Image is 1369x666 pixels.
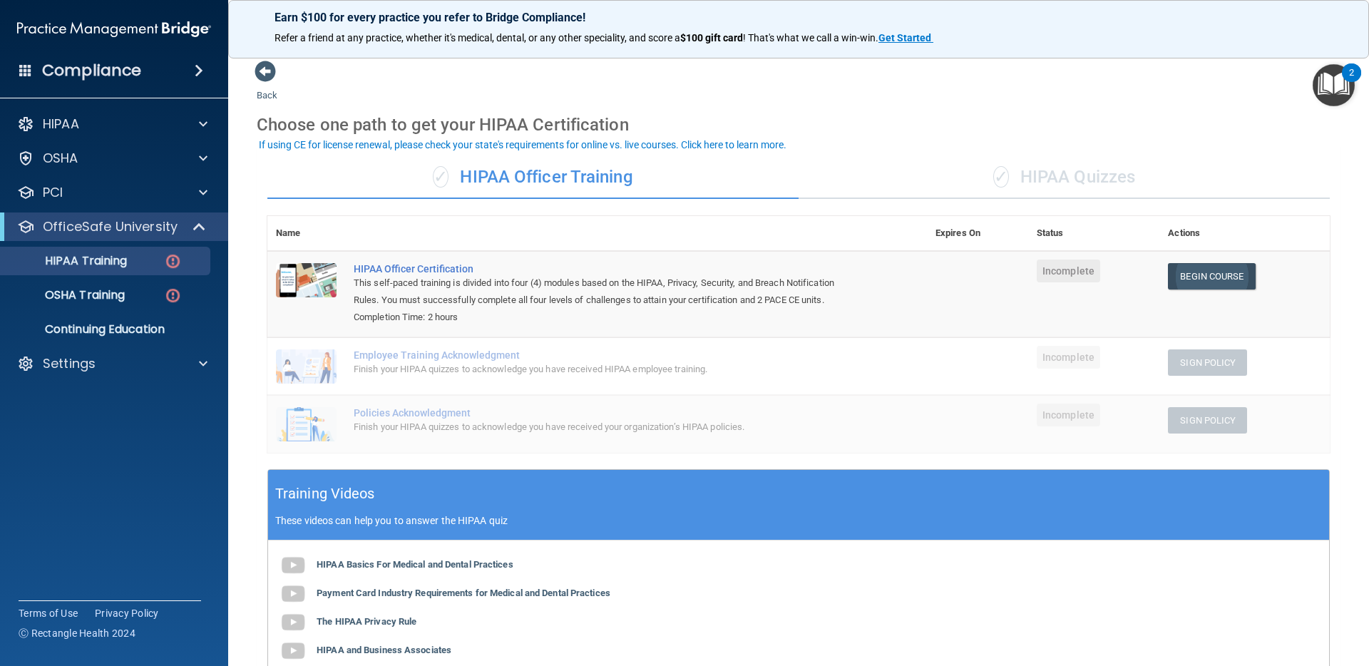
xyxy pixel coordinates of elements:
[43,355,96,372] p: Settings
[279,608,307,637] img: gray_youtube_icon.38fcd6cc.png
[17,355,207,372] a: Settings
[354,309,856,326] div: Completion Time: 2 hours
[17,15,211,43] img: PMB logo
[275,515,1322,526] p: These videos can help you to answer the HIPAA quiz
[17,184,207,201] a: PCI
[1159,216,1330,251] th: Actions
[878,32,931,43] strong: Get Started
[275,32,680,43] span: Refer a friend at any practice, whether it's medical, dental, or any other speciality, and score a
[259,140,786,150] div: If using CE for license renewal, please check your state's requirements for online vs. live cours...
[927,216,1028,251] th: Expires On
[42,61,141,81] h4: Compliance
[1037,260,1100,282] span: Incomplete
[43,184,63,201] p: PCI
[275,481,375,506] h5: Training Videos
[354,407,856,419] div: Policies Acknowledgment
[9,322,204,337] p: Continuing Education
[19,626,135,640] span: Ⓒ Rectangle Health 2024
[1349,73,1354,91] div: 2
[164,252,182,270] img: danger-circle.6113f641.png
[1168,263,1255,290] a: Begin Course
[1028,216,1159,251] th: Status
[1168,407,1247,434] button: Sign Policy
[354,349,856,361] div: Employee Training Acknowledgment
[257,138,789,152] button: If using CE for license renewal, please check your state's requirements for online vs. live cours...
[1037,346,1100,369] span: Incomplete
[257,104,1340,145] div: Choose one path to get your HIPAA Certification
[433,166,448,188] span: ✓
[9,288,125,302] p: OSHA Training
[317,645,451,655] b: HIPAA and Business Associates
[1313,64,1355,106] button: Open Resource Center, 2 new notifications
[354,275,856,309] div: This self-paced training is divided into four (4) modules based on the HIPAA, Privacy, Security, ...
[17,218,207,235] a: OfficeSafe University
[43,218,178,235] p: OfficeSafe University
[9,254,127,268] p: HIPAA Training
[17,116,207,133] a: HIPAA
[354,419,856,436] div: Finish your HIPAA quizzes to acknowledge you have received your organization’s HIPAA policies.
[267,156,799,199] div: HIPAA Officer Training
[279,637,307,665] img: gray_youtube_icon.38fcd6cc.png
[164,287,182,304] img: danger-circle.6113f641.png
[799,156,1330,199] div: HIPAA Quizzes
[43,116,79,133] p: HIPAA
[993,166,1009,188] span: ✓
[354,361,856,378] div: Finish your HIPAA quizzes to acknowledge you have received HIPAA employee training.
[279,580,307,608] img: gray_youtube_icon.38fcd6cc.png
[317,616,416,627] b: The HIPAA Privacy Rule
[1037,404,1100,426] span: Incomplete
[275,11,1323,24] p: Earn $100 for every practice you refer to Bridge Compliance!
[17,150,207,167] a: OSHA
[317,559,513,570] b: HIPAA Basics For Medical and Dental Practices
[354,263,856,275] a: HIPAA Officer Certification
[680,32,743,43] strong: $100 gift card
[279,551,307,580] img: gray_youtube_icon.38fcd6cc.png
[878,32,933,43] a: Get Started
[267,216,345,251] th: Name
[95,606,159,620] a: Privacy Policy
[257,73,277,101] a: Back
[1168,349,1247,376] button: Sign Policy
[19,606,78,620] a: Terms of Use
[743,32,878,43] span: ! That's what we call a win-win.
[317,588,610,598] b: Payment Card Industry Requirements for Medical and Dental Practices
[43,150,78,167] p: OSHA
